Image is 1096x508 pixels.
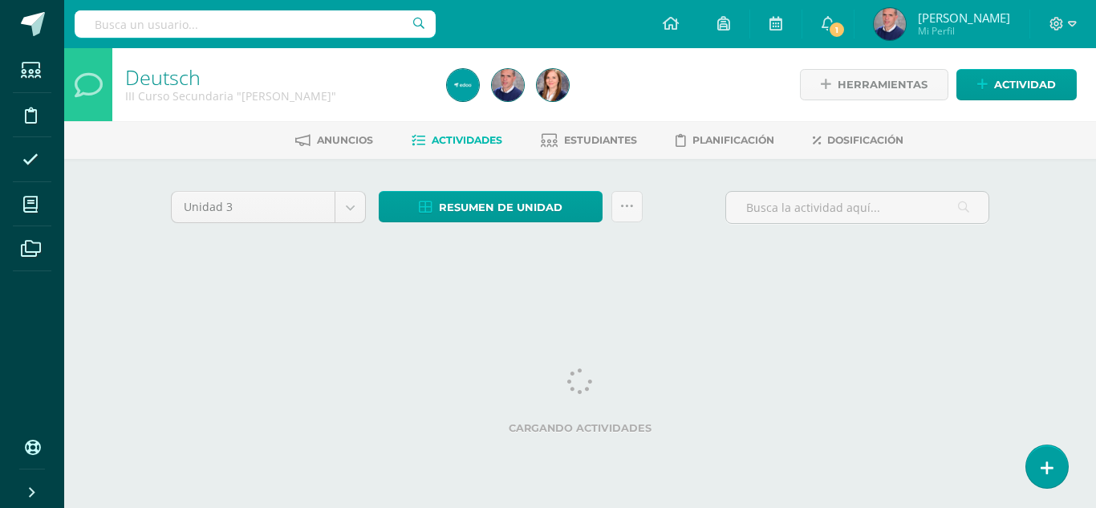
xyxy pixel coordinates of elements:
img: c42465e0b3b534b01a32bdd99c66b944.png [447,69,479,101]
a: Unidad 3 [172,192,365,222]
div: III Curso Secundaria 'Deutsch' [125,88,428,104]
span: Herramientas [838,70,928,100]
span: [PERSON_NAME] [918,10,1010,26]
a: Resumen de unidad [379,191,603,222]
span: Unidad 3 [184,192,323,222]
a: Estudiantes [541,128,637,153]
span: Estudiantes [564,134,637,146]
a: Herramientas [800,69,948,100]
a: Actividades [412,128,502,153]
a: Deutsch [125,63,201,91]
img: 1515e9211533a8aef101277efa176555.png [492,69,524,101]
input: Busca la actividad aquí... [726,192,988,223]
h1: Deutsch [125,66,428,88]
span: Mi Perfil [918,24,1010,38]
span: Dosificación [827,134,903,146]
span: Anuncios [317,134,373,146]
img: 30b41a60147bfd045cc6c38be83b16e6.png [537,69,569,101]
label: Cargando actividades [171,422,989,434]
span: Planificación [692,134,774,146]
a: Actividad [956,69,1077,100]
a: Anuncios [295,128,373,153]
img: 1515e9211533a8aef101277efa176555.png [874,8,906,40]
span: Actividades [432,134,502,146]
span: Resumen de unidad [439,193,562,222]
a: Dosificación [813,128,903,153]
a: Planificación [676,128,774,153]
span: Actividad [994,70,1056,100]
span: 1 [828,21,846,39]
input: Busca un usuario... [75,10,436,38]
